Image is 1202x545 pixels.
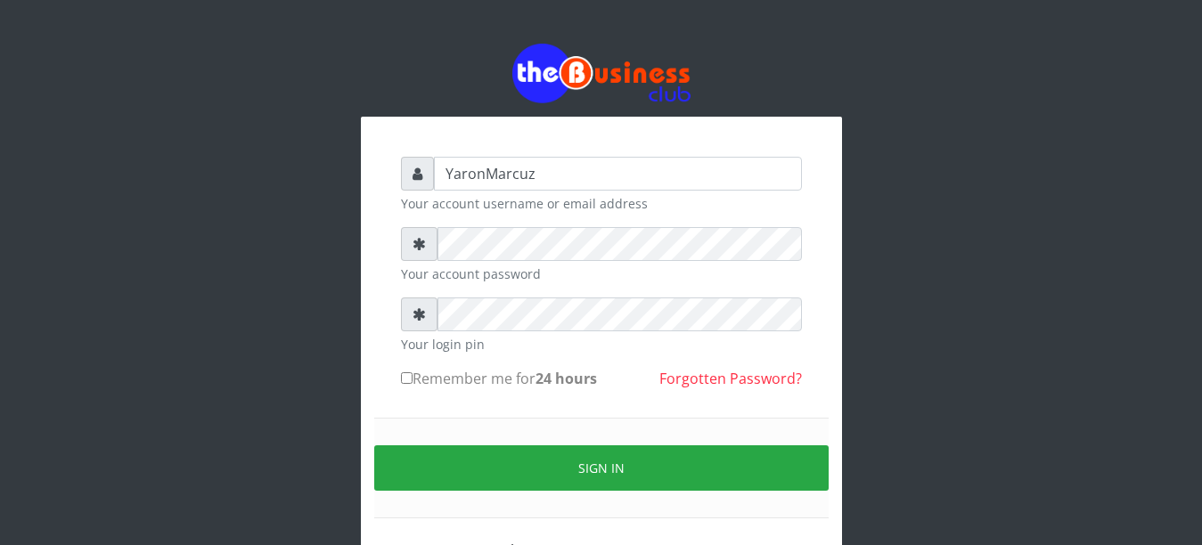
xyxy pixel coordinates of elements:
[401,372,413,384] input: Remember me for24 hours
[401,368,597,389] label: Remember me for
[434,157,802,191] input: Username or email address
[401,264,802,283] small: Your account password
[401,194,802,213] small: Your account username or email address
[536,369,597,388] b: 24 hours
[659,369,802,388] a: Forgotten Password?
[374,445,829,491] button: Sign in
[401,335,802,354] small: Your login pin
